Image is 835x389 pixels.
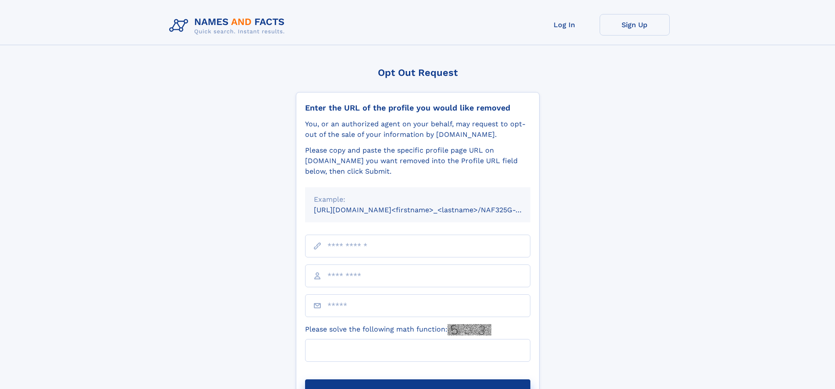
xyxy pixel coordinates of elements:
[305,103,530,113] div: Enter the URL of the profile you would like removed
[305,145,530,177] div: Please copy and paste the specific profile page URL on [DOMAIN_NAME] you want removed into the Pr...
[600,14,670,36] a: Sign Up
[296,67,540,78] div: Opt Out Request
[305,324,491,335] label: Please solve the following math function:
[305,119,530,140] div: You, or an authorized agent on your behalf, may request to opt-out of the sale of your informatio...
[529,14,600,36] a: Log In
[166,14,292,38] img: Logo Names and Facts
[314,194,522,205] div: Example:
[314,206,547,214] small: [URL][DOMAIN_NAME]<firstname>_<lastname>/NAF325G-xxxxxxxx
